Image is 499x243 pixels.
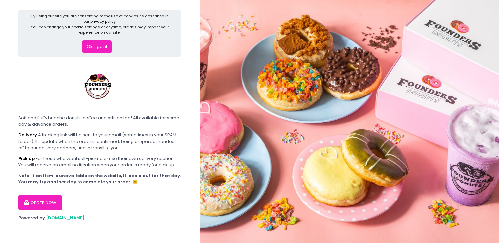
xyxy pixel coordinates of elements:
img: Founders Donuts [74,61,123,110]
a: [DOMAIN_NAME] [46,215,85,221]
div: Soft and fluffy brioche donuts, coffee and artisan tea! All available for same day & advance orders. [18,115,181,127]
a: privacy policy. [90,19,116,24]
b: Pick up [18,155,35,162]
div: Powered by [18,215,181,221]
div: By using our site you are consenting to the use of cookies as described in our You can change you... [30,13,170,35]
b: Delivery [18,132,37,138]
button: Ok, I got it [82,40,112,53]
div: For those who want self-pickup or use their own delivery courier. You will receive an email notif... [18,155,181,168]
button: ORDER NOW [18,195,62,211]
div: Note: If an item is unavailable on the website, it is sold out for that day. You may try another ... [18,173,181,185]
div: A tracking link will be sent to your email (sometimes in your SPAM folder). It'll update when the... [18,132,181,151]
